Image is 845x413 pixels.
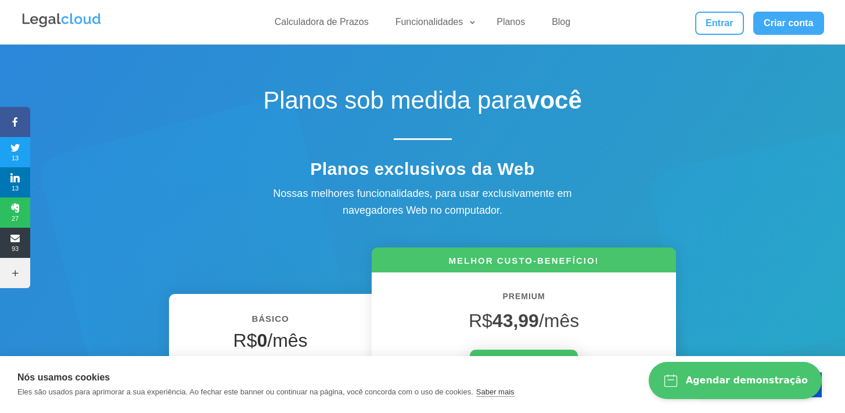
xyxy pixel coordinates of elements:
[17,372,110,382] strong: Nós usamos cookies
[268,16,376,33] a: Calculadora de Prazos
[186,311,354,332] h6: BÁSICO
[470,350,578,381] a: Testar Grátis
[695,12,744,35] a: Entrar
[490,16,532,33] a: Planos
[476,387,515,397] a: Saber mais
[526,87,582,114] strong: você
[17,387,473,396] p: Eles são usados para aprimorar a sua experiência. Ao fechar este banner ou continuar na página, v...
[220,86,626,121] h1: Planos sob medida para
[257,330,267,351] strong: 0
[492,310,539,331] strong: 43,99
[753,12,824,35] a: Criar conta
[249,185,597,219] div: Nossas melhores funcionalidades, para usar exclusivamente em navegadores Web no computador.
[21,21,102,31] a: Logo da Legalcloud
[469,310,579,331] span: R$ /mês
[186,329,354,357] h4: R$ /mês
[389,16,477,33] a: Funcionalidades
[389,290,659,310] h6: PREMIUM
[545,16,577,33] a: Blog
[220,159,626,185] h4: Planos exclusivos da Web
[372,254,676,272] h6: MELHOR CUSTO-BENEFÍCIO!
[21,12,102,29] img: Legalcloud Logo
